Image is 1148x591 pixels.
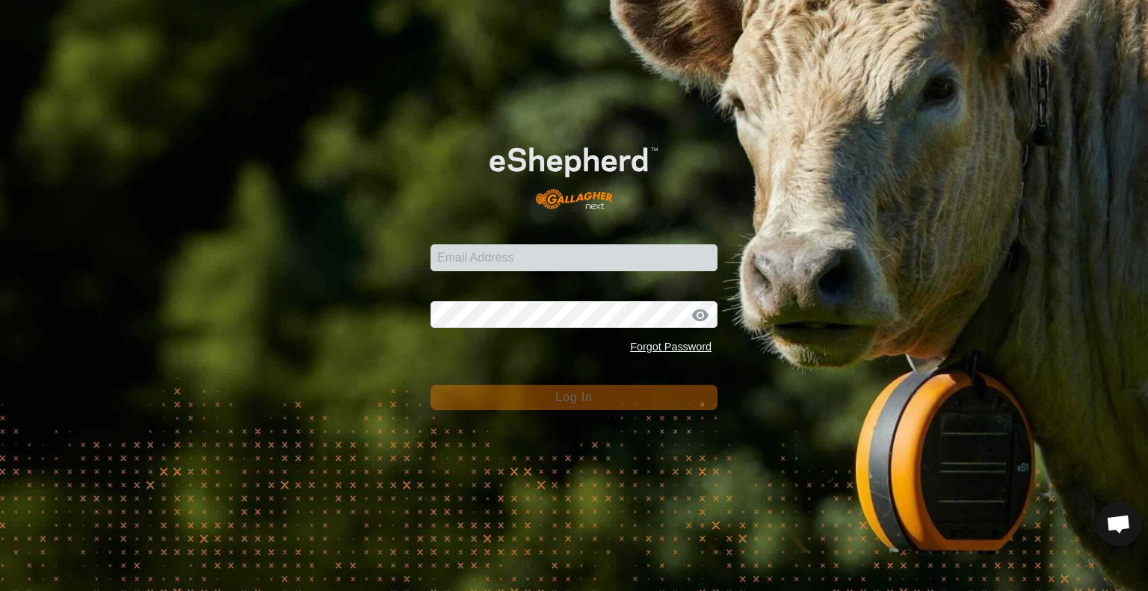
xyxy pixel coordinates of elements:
img: E-shepherd Logo [459,123,688,221]
button: Log In [430,385,717,410]
a: Forgot Password [630,341,712,353]
div: Open chat [1096,501,1141,546]
input: Email Address [430,244,717,271]
span: Log In [555,391,592,403]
